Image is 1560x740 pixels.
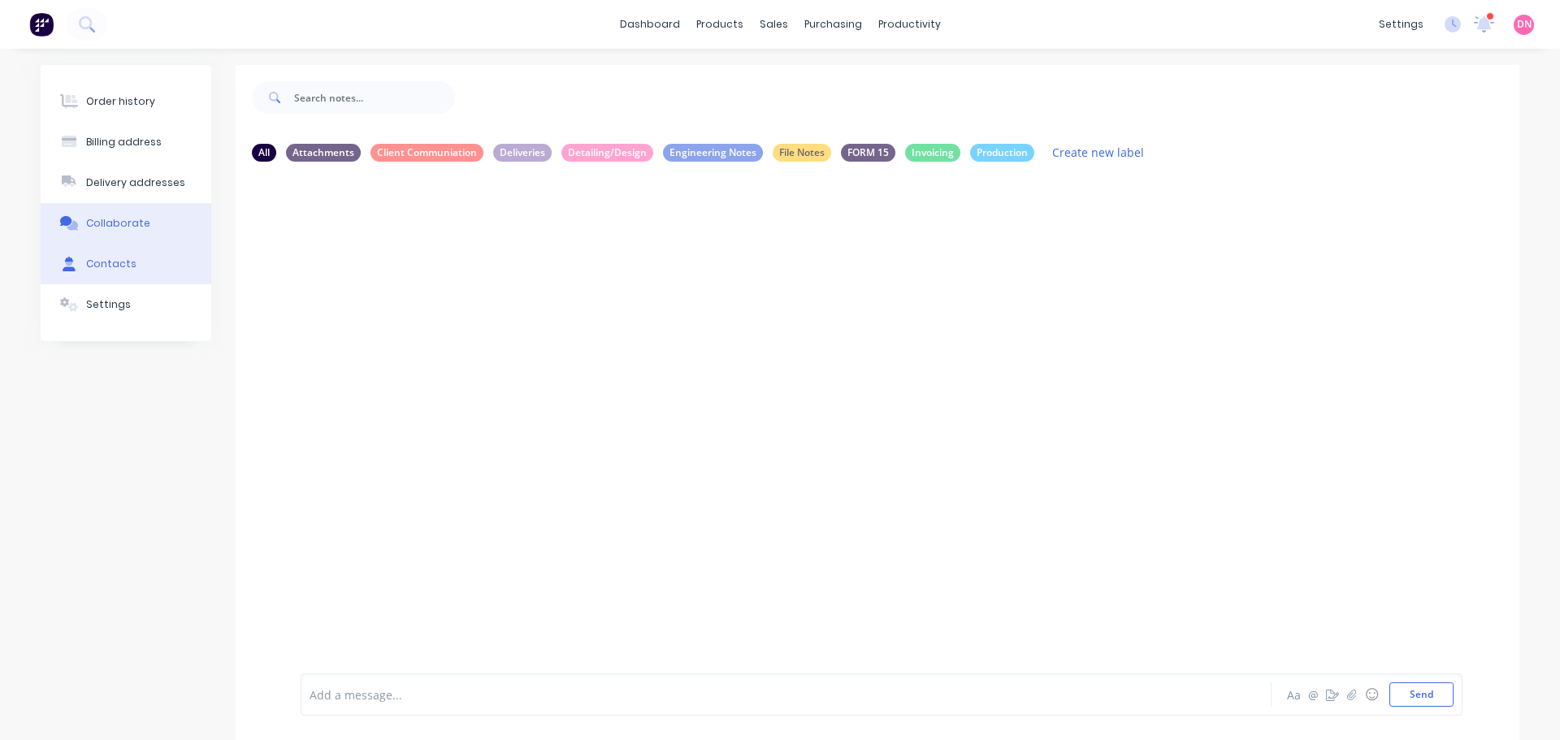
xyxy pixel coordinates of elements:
button: Send [1389,682,1454,707]
button: Create new label [1044,141,1153,163]
div: Collaborate [86,216,150,231]
img: Factory [29,12,54,37]
button: @ [1303,685,1323,704]
span: DN [1517,17,1532,32]
div: Attachments [286,144,361,162]
button: Contacts [41,244,211,284]
div: sales [752,12,796,37]
div: Settings [86,297,131,312]
a: dashboard [612,12,688,37]
div: Invoicing [905,144,960,162]
button: ☺ [1362,685,1381,704]
div: File Notes [773,144,831,162]
div: Client Communiation [370,144,483,162]
button: Collaborate [41,203,211,244]
div: Delivery addresses [86,175,185,190]
div: Engineering Notes [663,144,763,162]
div: settings [1371,12,1432,37]
button: Delivery addresses [41,162,211,203]
button: Settings [41,284,211,325]
div: productivity [870,12,949,37]
input: Search notes... [294,81,455,114]
div: Billing address [86,135,162,149]
div: products [688,12,752,37]
div: Contacts [86,257,136,271]
button: Aa [1284,685,1303,704]
div: Detailing/Design [561,144,653,162]
div: purchasing [796,12,870,37]
div: Order history [86,94,155,109]
button: Order history [41,81,211,122]
div: Deliveries [493,144,552,162]
div: FORM 15 [841,144,895,162]
div: Production [970,144,1034,162]
button: Billing address [41,122,211,162]
div: All [252,144,276,162]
